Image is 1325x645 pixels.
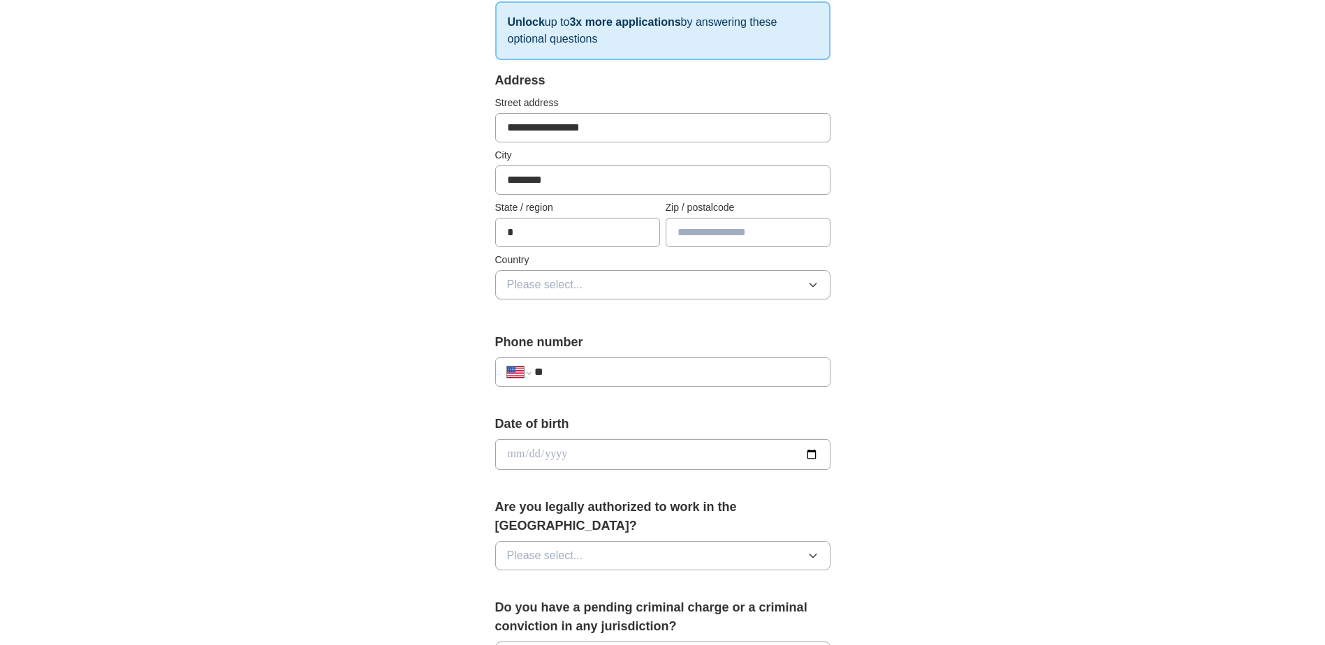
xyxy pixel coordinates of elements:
[569,16,680,28] strong: 3x more applications
[495,253,830,267] label: Country
[495,333,830,352] label: Phone number
[508,16,545,28] strong: Unlock
[495,1,830,60] p: up to by answering these optional questions
[495,96,830,110] label: Street address
[495,270,830,299] button: Please select...
[495,498,830,535] label: Are you legally authorized to work in the [GEOGRAPHIC_DATA]?
[666,200,830,215] label: Zip / postalcode
[495,598,830,636] label: Do you have a pending criminal charge or a criminal conviction in any jurisdiction?
[495,415,830,433] label: Date of birth
[495,541,830,570] button: Please select...
[495,71,830,90] div: Address
[495,200,660,215] label: State / region
[495,148,830,163] label: City
[507,547,583,564] span: Please select...
[507,276,583,293] span: Please select...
